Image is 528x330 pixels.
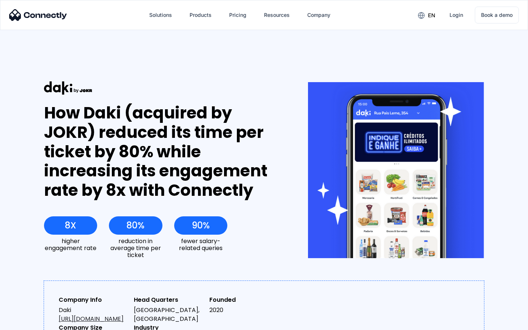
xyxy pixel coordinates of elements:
ul: Language list [15,317,44,327]
div: Solutions [149,10,172,20]
a: Pricing [223,6,252,24]
aside: Language selected: English [7,317,44,327]
div: 80% [126,220,144,231]
div: Daki [59,306,128,323]
div: Head Quarters [134,296,203,304]
a: Book a demo [475,7,519,23]
div: en [428,10,435,21]
div: Founded [209,296,279,304]
div: Products [190,10,212,20]
img: Connectly Logo [9,9,67,21]
div: reduction in average time per ticket [109,238,162,259]
div: Products [184,6,217,24]
div: Pricing [229,10,246,20]
div: Company [301,6,336,24]
div: Company [307,10,330,20]
div: Login [450,10,463,20]
div: Solutions [143,6,178,24]
div: fewer salary-related queries [174,238,227,252]
a: [URL][DOMAIN_NAME] [59,315,124,323]
div: en [412,10,441,21]
div: Company Info [59,296,128,304]
a: Login [444,6,469,24]
div: Resources [258,6,296,24]
div: 2020 [209,306,279,315]
div: Resources [264,10,290,20]
div: 90% [192,220,210,231]
div: [GEOGRAPHIC_DATA], [GEOGRAPHIC_DATA] [134,306,203,323]
div: 8X [65,220,76,231]
div: higher engagement rate [44,238,97,252]
div: How Daki (acquired by JOKR) reduced its time per ticket by 80% while increasing its engagement ra... [44,103,281,200]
